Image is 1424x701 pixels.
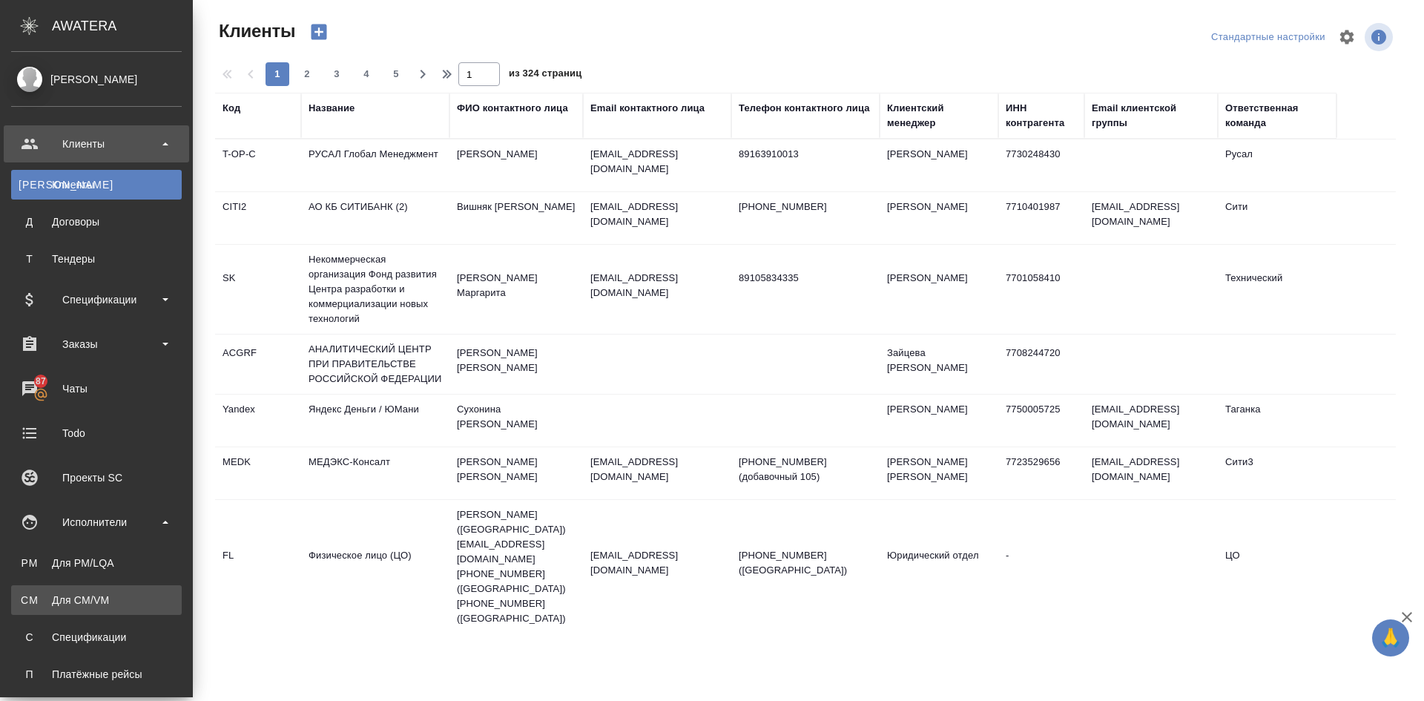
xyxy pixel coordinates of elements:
[590,548,724,578] p: [EMAIL_ADDRESS][DOMAIN_NAME]
[295,67,319,82] span: 2
[301,541,449,593] td: Физическое лицо (ЦО)
[11,133,182,155] div: Клиенты
[11,207,182,237] a: ДДоговоры
[215,192,301,244] td: CITI2
[449,500,583,633] td: [PERSON_NAME] ([GEOGRAPHIC_DATA]) [EMAIL_ADDRESS][DOMAIN_NAME] [PHONE_NUMBER] ([GEOGRAPHIC_DATA])...
[880,338,998,390] td: Зайцева [PERSON_NAME]
[457,101,568,116] div: ФИО контактного лица
[449,447,583,499] td: [PERSON_NAME] [PERSON_NAME]
[215,541,301,593] td: FL
[295,62,319,86] button: 2
[52,11,193,41] div: AWATERA
[1084,192,1218,244] td: [EMAIL_ADDRESS][DOMAIN_NAME]
[1218,263,1336,315] td: Технический
[11,659,182,689] a: ППлатёжные рейсы
[11,622,182,652] a: ССпецификации
[301,335,449,394] td: АНАЛИТИЧЕСКИЙ ЦЕНТР ПРИ ПРАВИТЕЛЬСТВЕ РОССИЙСКОЙ ФЕДЕРАЦИИ
[301,245,449,334] td: Некоммерческая организация Фонд развития Центра разработки и коммерциализации новых технологий
[998,395,1084,447] td: 7750005725
[739,548,872,578] p: [PHONE_NUMBER] ([GEOGRAPHIC_DATA])
[215,139,301,191] td: T-OP-C
[887,101,991,131] div: Клиентский менеджер
[998,338,1084,390] td: 7708244720
[880,263,998,315] td: [PERSON_NAME]
[19,251,174,266] div: Тендеры
[590,147,724,177] p: [EMAIL_ADDRESS][DOMAIN_NAME]
[19,214,174,229] div: Договоры
[739,147,872,162] p: 89163910013
[449,395,583,447] td: Сухонина [PERSON_NAME]
[301,447,449,499] td: МЕДЭКС-Консалт
[1218,395,1336,447] td: Таганка
[215,19,295,43] span: Клиенты
[1378,622,1403,654] span: 🙏
[739,200,872,214] p: [PHONE_NUMBER]
[449,338,583,390] td: [PERSON_NAME] [PERSON_NAME]
[19,667,174,682] div: Платёжные рейсы
[1084,447,1218,499] td: [EMAIL_ADDRESS][DOMAIN_NAME]
[222,101,240,116] div: Код
[1365,23,1396,51] span: Посмотреть информацию
[301,19,337,45] button: Создать
[880,395,998,447] td: [PERSON_NAME]
[19,556,174,570] div: Для PM/LQA
[880,541,998,593] td: Юридический отдел
[1006,101,1077,131] div: ИНН контрагента
[998,139,1084,191] td: 7730248430
[325,67,349,82] span: 3
[1372,619,1409,656] button: 🙏
[309,101,355,116] div: Название
[355,62,378,86] button: 4
[590,101,705,116] div: Email контактного лица
[1218,139,1336,191] td: Русал
[1207,26,1329,49] div: split button
[19,593,174,608] div: Для CM/VM
[27,374,55,389] span: 87
[1084,395,1218,447] td: [EMAIL_ADDRESS][DOMAIN_NAME]
[449,139,583,191] td: [PERSON_NAME]
[325,62,349,86] button: 3
[998,263,1084,315] td: 7701058410
[1225,101,1329,131] div: Ответственная команда
[11,422,182,444] div: Todo
[384,67,408,82] span: 5
[739,455,872,484] p: [PHONE_NUMBER] (добавочный 105)
[11,289,182,311] div: Спецификации
[355,67,378,82] span: 4
[11,378,182,400] div: Чаты
[449,263,583,315] td: [PERSON_NAME] Маргарита
[1218,447,1336,499] td: Сити3
[4,370,189,407] a: 87Чаты
[384,62,408,86] button: 5
[880,447,998,499] td: [PERSON_NAME] [PERSON_NAME]
[739,271,872,286] p: 89105834335
[998,192,1084,244] td: 7710401987
[4,415,189,452] a: Todo
[215,395,301,447] td: Yandex
[1329,19,1365,55] span: Настроить таблицу
[590,200,724,229] p: [EMAIL_ADDRESS][DOMAIN_NAME]
[1218,192,1336,244] td: Сити
[301,139,449,191] td: РУСАЛ Глобал Менеджмент
[449,192,583,244] td: Вишняк [PERSON_NAME]
[998,447,1084,499] td: 7723529656
[301,192,449,244] td: АО КБ СИТИБАНК (2)
[880,139,998,191] td: [PERSON_NAME]
[11,71,182,88] div: [PERSON_NAME]
[11,170,182,200] a: [PERSON_NAME]Клиенты
[4,459,189,496] a: Проекты SC
[215,447,301,499] td: MEDK
[11,244,182,274] a: ТТендеры
[1218,541,1336,593] td: ЦО
[215,338,301,390] td: ACGRF
[739,101,870,116] div: Телефон контактного лица
[301,395,449,447] td: Яндекс Деньги / ЮМани
[11,585,182,615] a: CMДля CM/VM
[19,630,174,645] div: Спецификации
[590,455,724,484] p: [EMAIL_ADDRESS][DOMAIN_NAME]
[11,467,182,489] div: Проекты SC
[11,333,182,355] div: Заказы
[590,271,724,300] p: [EMAIL_ADDRESS][DOMAIN_NAME]
[1092,101,1210,131] div: Email клиентской группы
[509,65,581,86] span: из 324 страниц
